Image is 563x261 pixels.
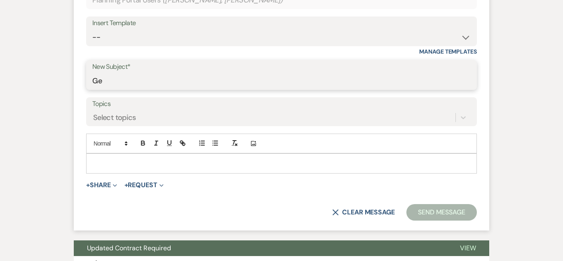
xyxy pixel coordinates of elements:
[124,182,128,188] span: +
[460,244,476,252] span: View
[86,182,90,188] span: +
[86,182,117,188] button: Share
[332,209,395,216] button: Clear message
[93,112,136,123] div: Select topics
[406,204,477,221] button: Send Message
[74,240,447,256] button: Updated Contract Required
[447,240,489,256] button: View
[87,244,171,252] span: Updated Contract Required
[124,182,164,188] button: Request
[92,98,471,110] label: Topics
[419,48,477,55] a: Manage Templates
[92,61,471,73] label: New Subject*
[92,17,471,29] div: Insert Template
